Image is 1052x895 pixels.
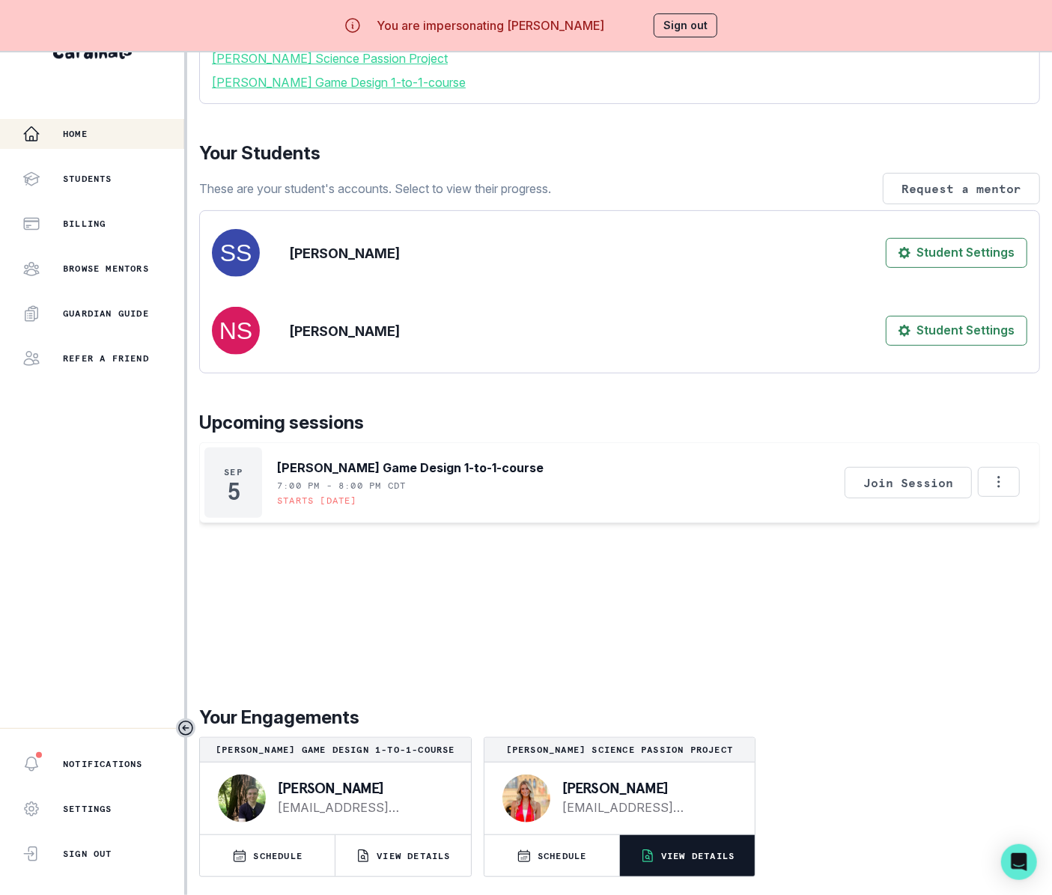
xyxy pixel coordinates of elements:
[661,850,735,862] p: VIEW DETAILS
[176,718,195,738] button: Toggle sidebar
[199,704,1040,731] p: Your Engagements
[277,480,406,492] p: 7:00 PM - 8:00 PM CDT
[290,243,400,263] p: [PERSON_NAME]
[63,848,112,860] p: Sign Out
[620,835,755,876] button: VIEW DETAILS
[484,835,619,876] button: SCHEDULE
[63,263,149,275] p: Browse Mentors
[212,49,1027,67] a: [PERSON_NAME] Science Passion Project
[538,850,587,862] p: SCHEDULE
[377,16,604,34] p: You are impersonating [PERSON_NAME]
[654,13,717,37] button: Sign out
[212,307,260,355] img: svg
[278,798,447,816] a: [EMAIL_ADDRESS][DOMAIN_NAME]
[290,321,400,341] p: [PERSON_NAME]
[277,459,544,477] p: [PERSON_NAME] Game Design 1-to-1-course
[199,140,1040,167] p: Your Students
[206,744,465,756] p: [PERSON_NAME] Game Design 1-to-1-course
[377,850,450,862] p: VIEW DETAILS
[562,798,732,816] a: [EMAIL_ADDRESS][DOMAIN_NAME]
[228,484,240,499] p: 5
[335,835,470,876] button: VIEW DETAILS
[212,73,1027,91] a: [PERSON_NAME] Game Design 1-to-1-course
[63,352,149,364] p: Refer a friend
[199,180,551,198] p: These are your student's accounts. Select to view their progress.
[63,803,112,815] p: Settings
[63,758,143,770] p: Notifications
[978,467,1020,497] button: Options
[277,495,357,507] p: Starts [DATE]
[886,316,1027,346] button: Student Settings
[278,781,447,795] p: [PERSON_NAME]
[845,467,972,498] button: Join Session
[886,238,1027,268] button: Student Settings
[562,781,732,795] p: [PERSON_NAME]
[212,229,260,277] img: svg
[199,409,1040,436] p: Upcoming sessions
[63,308,149,320] p: Guardian Guide
[253,850,302,862] p: SCHEDULE
[490,744,750,756] p: [PERSON_NAME] Science Passion Project
[883,173,1040,204] button: Request a mentor
[224,466,243,478] p: Sep
[63,218,106,230] p: Billing
[1001,844,1037,880] div: Open Intercom Messenger
[200,835,335,876] button: SCHEDULE
[63,128,88,140] p: Home
[63,173,112,185] p: Students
